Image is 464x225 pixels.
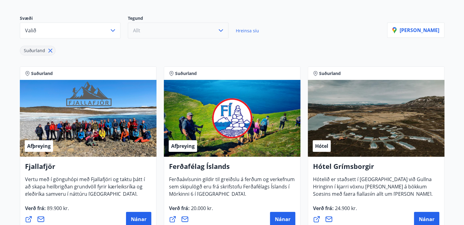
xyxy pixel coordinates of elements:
[315,143,328,149] span: Hótel
[313,176,433,217] span: Hótelið er staðsett í [GEOGRAPHIC_DATA] við Gullna Hringinn í kjarri vöxnu [PERSON_NAME] á bökkum...
[27,143,51,149] span: Afþreying
[392,27,439,34] p: [PERSON_NAME]
[419,216,434,223] span: Nánar
[169,205,213,216] span: Verð frá :
[313,162,439,176] h4: Hótel Grímsborgir
[236,28,259,34] span: Hreinsa síu
[20,15,128,23] p: Svæði
[20,46,56,55] div: Suðurland
[133,27,140,34] span: Allt
[334,205,357,212] span: 24.900 kr.
[24,48,45,53] span: Suðurland
[25,176,145,202] span: Vertu með í gönguhópi með Fjallafjöri og taktu þátt í að skapa heilbrigðan grundvöll fyrir kærlei...
[20,23,120,38] button: Valið
[313,205,357,216] span: Verð frá :
[169,176,295,202] span: Ferðaávísunin gildir til greiðslu á ferðum og verkefnum sem skipulögð eru frá skrifstofu Ferðafél...
[131,216,146,223] span: Nánar
[190,205,213,212] span: 20.000 kr.
[25,162,151,176] h4: Fjallafjör
[128,23,228,38] button: Allt
[128,15,236,23] p: Tegund
[169,162,295,176] h4: Ferðafélag Íslands
[171,143,195,149] span: Afþreying
[275,216,290,223] span: Nánar
[319,70,341,77] span: Suðurland
[25,27,36,34] span: Valið
[46,205,69,212] span: 89.900 kr.
[387,23,444,38] button: [PERSON_NAME]
[175,70,197,77] span: Suðurland
[31,70,53,77] span: Suðurland
[25,205,69,216] span: Verð frá :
